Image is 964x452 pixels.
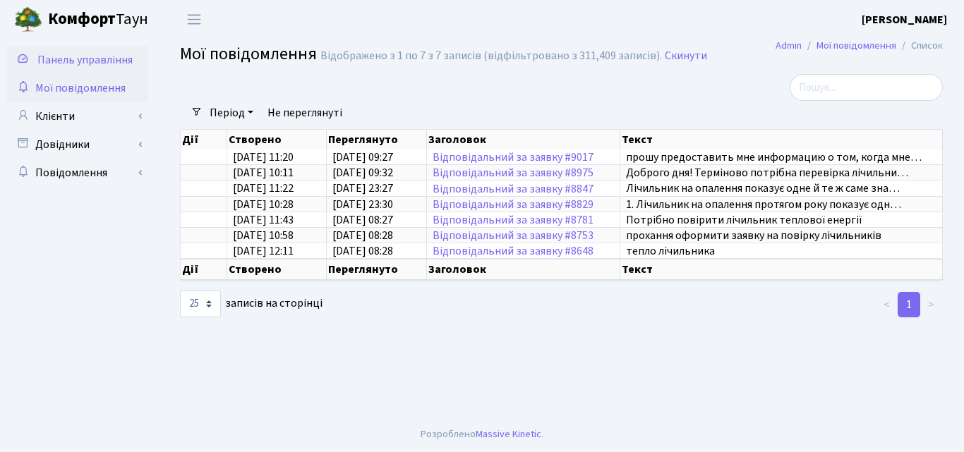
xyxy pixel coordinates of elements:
[7,74,148,102] a: Мої повідомлення
[620,130,943,149] th: Текст
[896,38,943,54] li: Список
[433,243,594,259] a: Відповідальний за заявку #8648
[332,149,393,165] span: [DATE] 09:27
[433,149,594,165] a: Відповідальний за заявку #9017
[433,165,594,181] a: Відповідальний за заявку #8975
[227,130,327,149] th: Створено
[476,427,541,441] a: Massive Kinetic
[233,181,294,197] span: [DATE] 11:22
[262,101,348,125] a: Не переглянуті
[7,46,148,74] a: Панель управління
[626,212,862,228] span: Потрібно повірити лічильник теплової енергії
[7,159,148,187] a: Повідомлення
[332,181,393,197] span: [DATE] 23:27
[754,31,964,61] nav: breadcrumb
[180,291,323,317] label: записів на сторінці
[433,197,594,212] a: Відповідальний за заявку #8829
[7,130,148,159] a: Довідники
[862,12,947,28] b: [PERSON_NAME]
[227,259,327,280] th: Створено
[665,49,707,63] a: Скинути
[327,130,427,149] th: Переглянуто
[332,243,393,259] span: [DATE] 08:28
[626,228,881,243] span: прохання оформити заявку на повірку лічильників
[176,8,212,31] button: Переключити навігацію
[898,292,920,317] a: 1
[626,149,922,165] span: прошу предоставить мне информацию о том, когда мне…
[776,38,802,53] a: Admin
[332,228,393,243] span: [DATE] 08:28
[204,101,259,125] a: Період
[433,212,594,228] a: Відповідальний за заявку #8781
[181,259,227,280] th: Дії
[620,259,943,280] th: Текст
[327,259,427,280] th: Переглянуто
[332,212,393,228] span: [DATE] 08:27
[332,197,393,212] span: [DATE] 23:30
[233,228,294,243] span: [DATE] 10:58
[427,259,620,280] th: Заголовок
[14,6,42,34] img: logo.png
[332,165,393,181] span: [DATE] 09:32
[421,427,543,442] div: Розроблено .
[626,181,900,197] span: Лічильник на опалення показує одне й те ж саме зна…
[626,243,715,259] span: тепло лічильника
[626,165,908,181] span: Доброго дня! Терміново потрібна перевірка лічильни…
[233,243,294,259] span: [DATE] 12:11
[181,130,227,149] th: Дії
[817,38,896,53] a: Мої повідомлення
[7,102,148,130] a: Клієнти
[233,165,294,181] span: [DATE] 10:11
[320,49,662,63] div: Відображено з 1 по 7 з 7 записів (відфільтровано з 311,409 записів).
[790,74,943,101] input: Пошук...
[433,181,594,197] a: Відповідальний за заявку #8847
[233,197,294,212] span: [DATE] 10:28
[48,8,116,30] b: Комфорт
[35,80,126,96] span: Мої повідомлення
[427,130,620,149] th: Заголовок
[37,52,133,68] span: Панель управління
[180,42,317,66] span: Мої повідомлення
[48,8,148,32] span: Таун
[862,11,947,28] a: [PERSON_NAME]
[180,291,221,317] select: записів на сторінці
[233,149,294,165] span: [DATE] 11:20
[433,228,594,243] a: Відповідальний за заявку #8753
[626,197,901,212] span: 1. Лічильник на опалення протягом року показує одн…
[233,212,294,228] span: [DATE] 11:43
